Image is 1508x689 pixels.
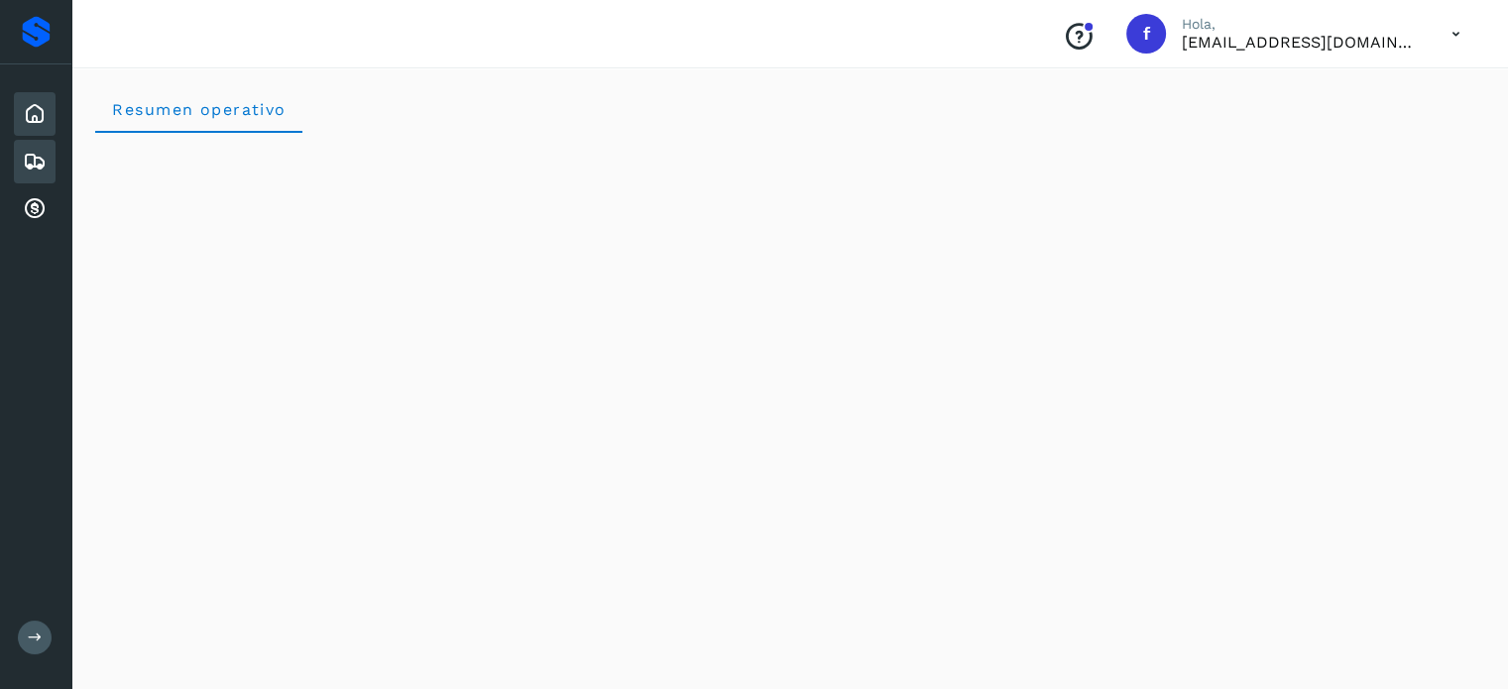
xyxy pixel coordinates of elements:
p: Hola, [1182,16,1420,33]
div: Cuentas por cobrar [14,187,56,231]
div: Embarques [14,140,56,183]
span: Resumen operativo [111,100,287,119]
p: fyc3@mexamerik.com [1182,33,1420,52]
div: Inicio [14,92,56,136]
